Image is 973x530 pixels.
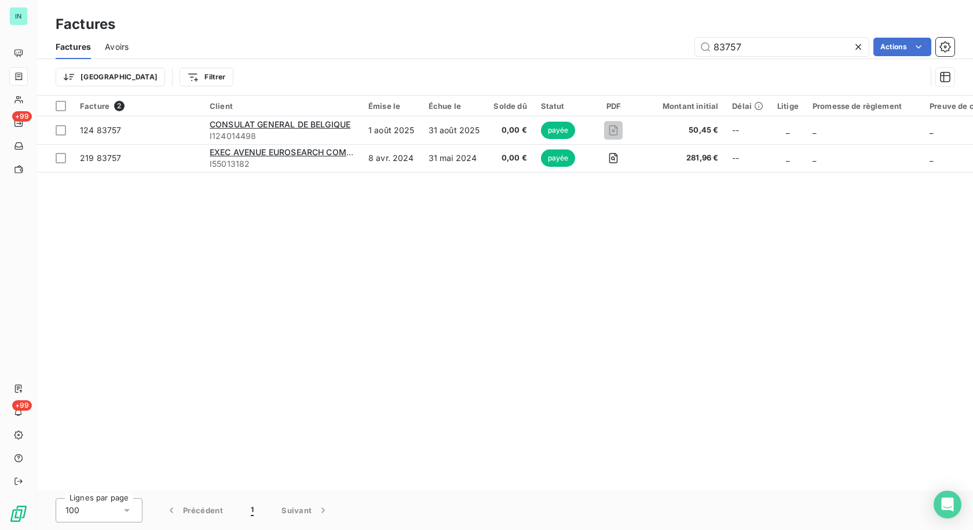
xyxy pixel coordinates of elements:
span: 0,00 € [493,152,526,164]
span: _ [786,153,789,163]
span: Facture [80,101,109,111]
span: _ [930,153,933,163]
td: 1 août 2025 [361,116,422,144]
span: CONSULAT GENERAL DE BELGIQUE [210,119,350,129]
span: I124014498 [210,130,354,142]
span: 2 [114,101,125,111]
button: Filtrer [180,68,233,86]
img: Logo LeanPay [9,505,28,523]
span: 100 [65,505,79,516]
div: Statut [541,101,579,111]
a: +99 [9,114,27,132]
div: Promesse de règlement [813,101,916,111]
button: 1 [237,498,268,522]
div: PDF [592,101,635,111]
button: Suivant [268,498,343,522]
span: Avoirs [105,41,129,53]
span: _ [813,153,816,163]
div: IN [9,7,28,25]
span: 124 83757 [80,125,121,135]
span: payée [541,122,576,139]
div: Client [210,101,354,111]
div: Émise le [368,101,415,111]
span: Factures [56,41,91,53]
div: Échue le [429,101,480,111]
input: Rechercher [695,38,869,56]
span: 1 [251,505,254,516]
div: Solde dû [493,101,526,111]
span: _ [786,125,789,135]
button: [GEOGRAPHIC_DATA] [56,68,165,86]
td: -- [725,144,770,172]
span: _ [930,125,933,135]
td: 31 août 2025 [422,116,487,144]
span: 50,45 € [649,125,718,136]
span: 219 83757 [80,153,121,163]
span: 281,96 € [649,152,718,164]
td: 31 mai 2024 [422,144,487,172]
td: -- [725,116,770,144]
div: Montant initial [649,101,718,111]
td: 8 avr. 2024 [361,144,422,172]
span: +99 [12,400,32,411]
span: 0,00 € [493,125,526,136]
span: I55013182 [210,158,354,170]
div: Litige [777,101,799,111]
span: +99 [12,111,32,122]
h3: Factures [56,14,115,35]
button: Précédent [152,498,237,522]
div: Open Intercom Messenger [934,491,961,518]
button: Actions [873,38,931,56]
span: EXEC AVENUE EUROSEARCH COMPAGNY [210,147,375,157]
div: Délai [732,101,763,111]
span: _ [813,125,816,135]
span: payée [541,149,576,167]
